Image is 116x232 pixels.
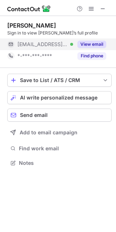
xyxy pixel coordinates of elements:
[20,95,97,101] span: AI write personalized message
[19,145,109,152] span: Find work email
[7,74,112,87] button: save-profile-one-click
[7,91,112,104] button: AI write personalized message
[7,22,56,29] div: [PERSON_NAME]
[17,41,68,48] span: [EMAIL_ADDRESS][PERSON_NAME][DOMAIN_NAME]
[7,143,112,154] button: Find work email
[7,30,112,36] div: Sign in to view [PERSON_NAME]’s full profile
[19,160,109,166] span: Notes
[77,52,106,60] button: Reveal Button
[20,77,99,83] div: Save to List / ATS / CRM
[20,112,48,118] span: Send email
[20,130,77,135] span: Add to email campaign
[7,109,112,122] button: Send email
[77,41,106,48] button: Reveal Button
[7,158,112,168] button: Notes
[7,4,51,13] img: ContactOut v5.3.10
[7,126,112,139] button: Add to email campaign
